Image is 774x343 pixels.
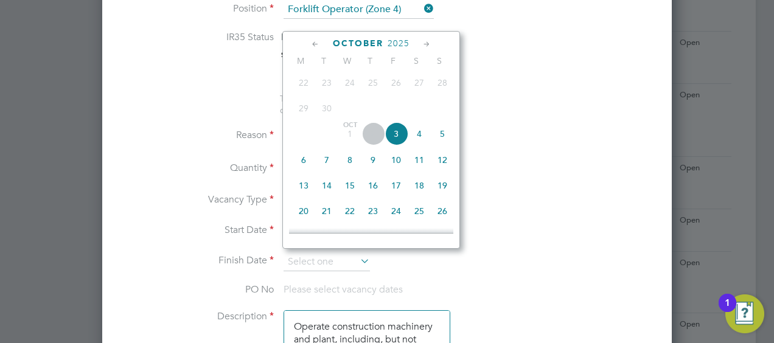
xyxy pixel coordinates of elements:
span: M [289,55,312,66]
span: 24 [338,71,361,94]
span: Please select vacancy dates [284,283,403,296]
span: 28 [431,71,454,94]
span: 14 [315,174,338,197]
span: 19 [431,174,454,197]
span: 15 [338,174,361,197]
span: F [382,55,405,66]
span: 31 [385,225,408,248]
label: Vacancy Type [122,193,274,206]
label: IR35 Status [122,31,274,44]
span: 24 [385,199,408,223]
label: Reason [122,129,274,142]
span: 29 [338,225,361,248]
span: 17 [385,174,408,197]
span: 2025 [388,38,410,49]
span: Inside IR35 [281,31,329,43]
span: Oct [338,122,361,128]
span: 30 [315,97,338,120]
span: 27 [292,225,315,248]
span: 9 [361,148,385,171]
span: 12 [431,148,454,171]
span: 29 [292,97,315,120]
span: 1 [338,122,361,145]
span: 26 [431,199,454,223]
span: 11 [408,148,431,171]
span: 28 [315,225,338,248]
span: 22 [338,199,361,223]
label: Position [122,2,274,15]
span: 3 [385,122,408,145]
span: 23 [315,71,338,94]
span: T [312,55,335,66]
div: 1 [725,303,730,319]
span: 30 [361,225,385,248]
input: Search for... [284,1,434,19]
span: S [428,55,451,66]
span: 4 [408,122,431,145]
span: 10 [385,148,408,171]
span: S [405,55,428,66]
span: October [333,38,383,49]
span: 26 [385,71,408,94]
span: 22 [292,71,315,94]
strong: Status Determination Statement [281,50,392,59]
span: 25 [408,199,431,223]
span: 23 [361,199,385,223]
label: Quantity [122,162,274,175]
span: T [358,55,382,66]
span: W [335,55,358,66]
span: 27 [408,71,431,94]
label: PO No [122,283,274,296]
span: 18 [408,174,431,197]
span: 13 [292,174,315,197]
label: Start Date [122,224,274,237]
label: Description [122,310,274,323]
button: Open Resource Center, 1 new notification [725,294,764,333]
span: 2 [361,122,385,145]
input: Select one [284,253,370,271]
span: 20 [292,199,315,223]
span: The status determination for this position can be updated after creating the vacancy [280,93,444,115]
span: 16 [361,174,385,197]
span: 6 [292,148,315,171]
span: 8 [338,148,361,171]
span: 5 [431,122,454,145]
span: 7 [315,148,338,171]
span: 25 [361,71,385,94]
span: 21 [315,199,338,223]
label: Finish Date [122,254,274,267]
